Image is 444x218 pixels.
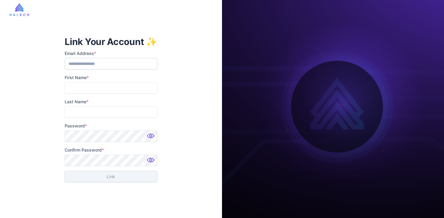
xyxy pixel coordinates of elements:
[65,98,157,105] label: Last Name
[145,156,157,168] img: Password hidden
[65,147,157,153] label: Confirm Password
[65,123,157,129] label: Password
[10,3,29,16] img: raleon-logo-whitebg.9aac0268.jpg
[65,74,157,81] label: First Name
[65,36,157,48] h1: Link Your Account ✨
[65,50,157,57] label: Email Address
[65,171,157,182] button: Link
[145,132,157,144] img: Password hidden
